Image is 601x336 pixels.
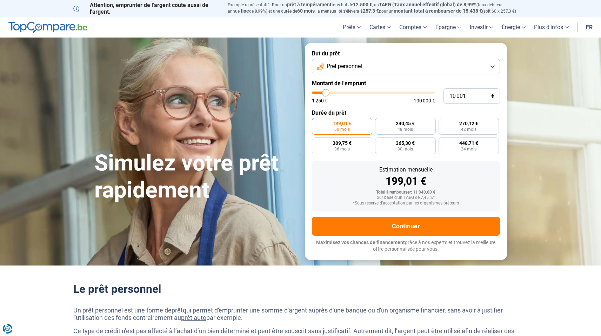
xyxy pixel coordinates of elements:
span: 60 mois [334,127,350,132]
span: 309,75 € [333,141,352,146]
a: Investir [466,17,498,38]
span: 257,3 € [363,8,379,14]
span: 42 mois [461,127,476,132]
a: Énergie [498,17,530,38]
p: Un prêt personnel est une forme de qui permet d'emprunter une somme d'argent auprès d'une banque ... [73,307,528,322]
label: Montant de l'emprunt [312,80,500,87]
span: 60 mois [297,8,315,14]
span: Maximisez vos chances de financement [316,240,405,245]
div: Estimation mensuelle [318,167,494,173]
a: Comptes [395,17,431,38]
span: 448,71 € [459,141,478,146]
p: Exemple représentatif : Pour un tous but de , un (taux débiteur annuel de 8,99%) et une durée de ... [228,2,528,14]
span: 12.500 € [353,2,372,7]
span: 270,12 € [459,121,478,126]
span: prêt à tempérament [287,2,332,7]
h2: Le prêt personnel [73,282,528,296]
a: prêt [172,307,183,314]
span: 24 mois [461,147,476,151]
div: *Sous réserve d'acceptation par les organismes prêteurs [318,201,494,206]
img: TopCompare [8,22,87,33]
span: 100 000 € [414,98,435,103]
a: prêt auto [181,314,206,321]
div: 199,01 € [318,176,494,187]
span: € [491,93,494,99]
span: 1 250 € [312,98,328,103]
span: 36 mois [334,147,350,151]
span: 199,01 € [333,121,352,126]
span: montant total à rembourser de 15.438 € [394,8,482,14]
div: Sur base d'un TAEG de 7,45 %* [318,195,494,200]
span: fixe [241,8,249,14]
p: grâce à nos experts et trouvez la meilleure offre personnalisée pour vous. [312,239,500,253]
span: 365,30 € [396,141,415,146]
span: 240,45 € [396,121,415,126]
span: 30 mois [398,147,413,151]
div: Total à rembourser: 11 940,60 € [318,190,494,195]
span: 48 mois [398,127,413,132]
button: Continuer [312,217,500,236]
label: Durée du prêt [312,109,500,116]
a: Épargne [431,17,466,38]
a: Plus d'infos [530,17,573,38]
a: fr [582,17,597,38]
label: But du prêt [312,50,500,57]
span: TAEG (Taux annuel effectif global) de 8,99% [379,2,476,7]
h1: Simulez votre prêt rapidement [94,150,296,204]
p: Attention, emprunter de l'argent coûte aussi de l'argent. [73,2,219,15]
span: Prêt personnel [327,62,362,70]
button: Prêt personnel [312,59,500,74]
a: Prêts [339,17,365,38]
a: Cartes [365,17,395,38]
